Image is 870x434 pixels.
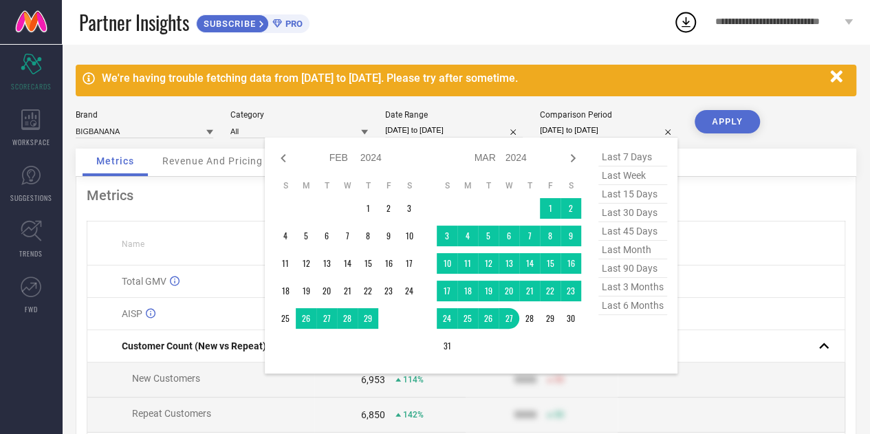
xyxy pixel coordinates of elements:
td: Thu Mar 28 2024 [519,308,540,329]
td: Sun Mar 24 2024 [437,308,457,329]
td: Wed Mar 06 2024 [499,226,519,246]
td: Tue Mar 26 2024 [478,308,499,329]
span: last 30 days [598,204,667,222]
th: Thursday [358,180,378,191]
td: Wed Feb 14 2024 [337,253,358,274]
div: 6,850 [361,409,385,420]
div: Next month [565,150,581,166]
td: Sun Feb 04 2024 [275,226,296,246]
div: Open download list [673,10,698,34]
span: AISP [122,308,142,319]
th: Monday [457,180,478,191]
th: Saturday [399,180,420,191]
span: Repeat Customers [132,408,211,419]
td: Mon Mar 18 2024 [457,281,478,301]
span: SCORECARDS [11,81,52,91]
span: last 3 months [598,278,667,296]
a: SUBSCRIBEPRO [196,11,309,33]
td: Fri Feb 02 2024 [378,198,399,219]
span: TRENDS [19,248,43,259]
span: 142% [403,410,424,420]
span: last 15 days [598,185,667,204]
span: SUGGESTIONS [10,193,52,203]
td: Tue Feb 06 2024 [316,226,337,246]
td: Sat Mar 02 2024 [561,198,581,219]
span: 50 [554,375,564,384]
span: 114% [403,375,424,384]
th: Tuesday [316,180,337,191]
td: Wed Mar 20 2024 [499,281,519,301]
td: Mon Feb 05 2024 [296,226,316,246]
td: Fri Mar 15 2024 [540,253,561,274]
td: Fri Mar 01 2024 [540,198,561,219]
span: Name [122,239,144,249]
td: Tue Mar 12 2024 [478,253,499,274]
td: Fri Mar 22 2024 [540,281,561,301]
td: Sun Feb 18 2024 [275,281,296,301]
div: 6,953 [361,374,385,385]
td: Sun Mar 31 2024 [437,336,457,356]
td: Tue Feb 27 2024 [316,308,337,329]
td: Thu Feb 29 2024 [358,308,378,329]
td: Sat Feb 17 2024 [399,253,420,274]
span: Partner Insights [79,8,189,36]
th: Sunday [275,180,296,191]
td: Fri Feb 23 2024 [378,281,399,301]
span: Customer Count (New vs Repeat) [122,340,266,351]
div: Previous month [275,150,292,166]
th: Wednesday [337,180,358,191]
td: Tue Feb 20 2024 [316,281,337,301]
th: Sunday [437,180,457,191]
span: Revenue And Pricing [162,155,263,166]
span: New Customers [132,373,200,384]
td: Mon Mar 25 2024 [457,308,478,329]
td: Thu Mar 14 2024 [519,253,540,274]
td: Sun Mar 17 2024 [437,281,457,301]
td: Thu Feb 01 2024 [358,198,378,219]
td: Mon Mar 04 2024 [457,226,478,246]
td: Wed Feb 28 2024 [337,308,358,329]
td: Sun Mar 03 2024 [437,226,457,246]
td: Sat Mar 16 2024 [561,253,581,274]
td: Thu Mar 21 2024 [519,281,540,301]
input: Select comparison period [540,123,677,138]
td: Mon Mar 11 2024 [457,253,478,274]
th: Saturday [561,180,581,191]
span: PRO [282,19,303,29]
td: Sat Mar 23 2024 [561,281,581,301]
div: Comparison Period [540,110,677,120]
th: Tuesday [478,180,499,191]
th: Friday [378,180,399,191]
div: We're having trouble fetching data from [DATE] to [DATE]. Please try after sometime. [102,72,823,85]
td: Sun Feb 11 2024 [275,253,296,274]
div: 9999 [514,409,536,420]
td: Wed Feb 07 2024 [337,226,358,246]
th: Wednesday [499,180,519,191]
td: Sun Mar 10 2024 [437,253,457,274]
button: APPLY [695,110,760,133]
span: last 6 months [598,296,667,315]
span: last 45 days [598,222,667,241]
td: Sat Feb 24 2024 [399,281,420,301]
span: last month [598,241,667,259]
td: Mon Feb 26 2024 [296,308,316,329]
div: Brand [76,110,213,120]
span: last 90 days [598,259,667,278]
td: Sun Feb 25 2024 [275,308,296,329]
td: Wed Feb 21 2024 [337,281,358,301]
div: 9999 [514,374,536,385]
td: Fri Mar 29 2024 [540,308,561,329]
td: Mon Feb 12 2024 [296,253,316,274]
td: Fri Mar 08 2024 [540,226,561,246]
div: Metrics [87,187,845,204]
span: 50 [554,410,564,420]
td: Fri Feb 09 2024 [378,226,399,246]
td: Thu Feb 08 2024 [358,226,378,246]
span: last 7 days [598,148,667,166]
input: Select date range [385,123,523,138]
div: Category [230,110,368,120]
th: Monday [296,180,316,191]
td: Thu Feb 15 2024 [358,253,378,274]
th: Thursday [519,180,540,191]
span: Metrics [96,155,134,166]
